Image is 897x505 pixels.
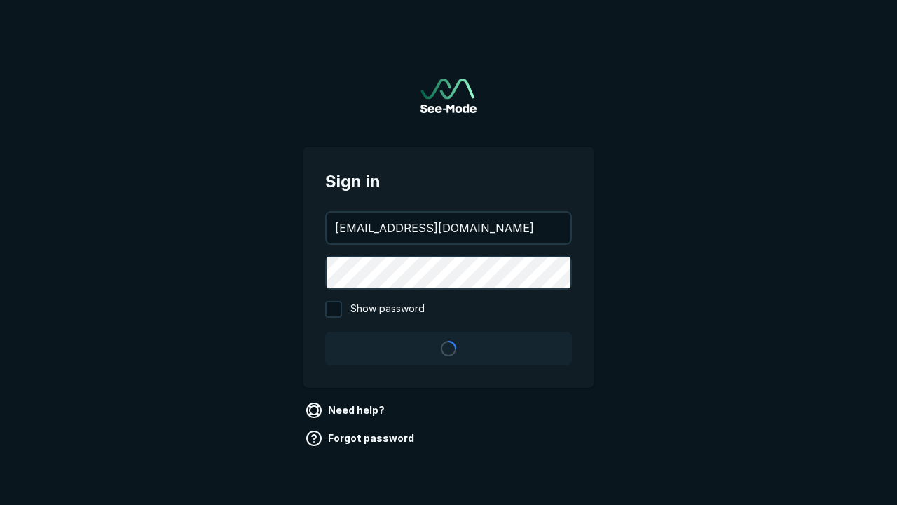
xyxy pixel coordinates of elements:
a: Go to sign in [420,79,477,113]
img: See-Mode Logo [420,79,477,113]
span: Show password [350,301,425,318]
input: your@email.com [327,213,570,243]
a: Forgot password [303,427,420,450]
span: Sign in [325,169,572,194]
a: Need help? [303,399,390,422]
